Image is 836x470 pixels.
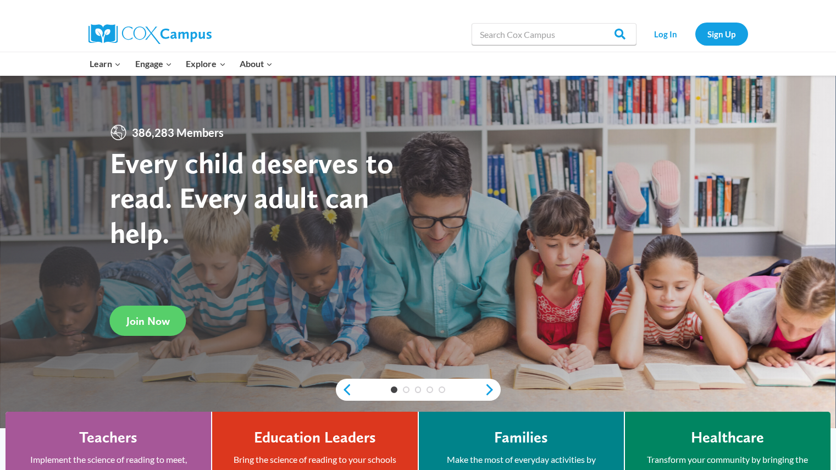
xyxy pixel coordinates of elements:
img: Cox Campus [88,24,212,44]
input: Search Cox Campus [472,23,636,45]
a: Log In [642,23,690,45]
a: 1 [391,386,397,393]
nav: Primary Navigation [83,52,280,75]
h4: Teachers [79,428,137,447]
strong: Every child deserves to read. Every adult can help. [110,145,394,250]
span: Explore [186,57,225,71]
span: Engage [135,57,172,71]
div: content slider buttons [336,379,501,401]
a: previous [336,383,352,396]
a: 3 [415,386,422,393]
a: 5 [439,386,445,393]
h4: Families [494,428,548,447]
h4: Education Leaders [254,428,376,447]
span: About [240,57,273,71]
span: Join Now [126,314,170,328]
a: Join Now [110,306,186,336]
h4: Healthcare [691,428,764,447]
a: 4 [427,386,433,393]
a: 2 [403,386,409,393]
span: Learn [90,57,121,71]
nav: Secondary Navigation [642,23,748,45]
a: next [484,383,501,396]
span: 386,283 Members [128,124,228,141]
a: Sign Up [695,23,748,45]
